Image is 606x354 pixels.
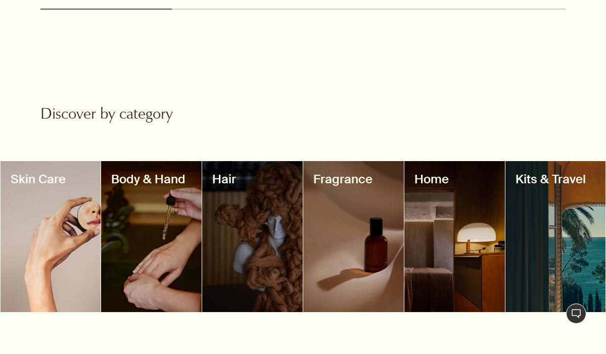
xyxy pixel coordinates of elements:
h3: Skin Care [11,171,91,187]
h3: Kits & Travel [516,171,596,187]
a: DecorativeSkin Care [1,161,101,312]
a: DecorativeHair [202,161,303,312]
h3: Home [414,171,495,187]
h3: Fragrance [313,171,394,187]
a: DecorativeKits & Travel [505,161,606,312]
a: DecorativeFragrance [303,161,404,312]
h3: Body & Hand [111,171,192,187]
button: Live Assistance [566,304,586,324]
h2: Discover by category [40,106,215,126]
a: DecorativeHome [404,161,505,312]
a: DecorativeBody & Hand [101,161,202,312]
h3: Hair [212,171,293,187]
